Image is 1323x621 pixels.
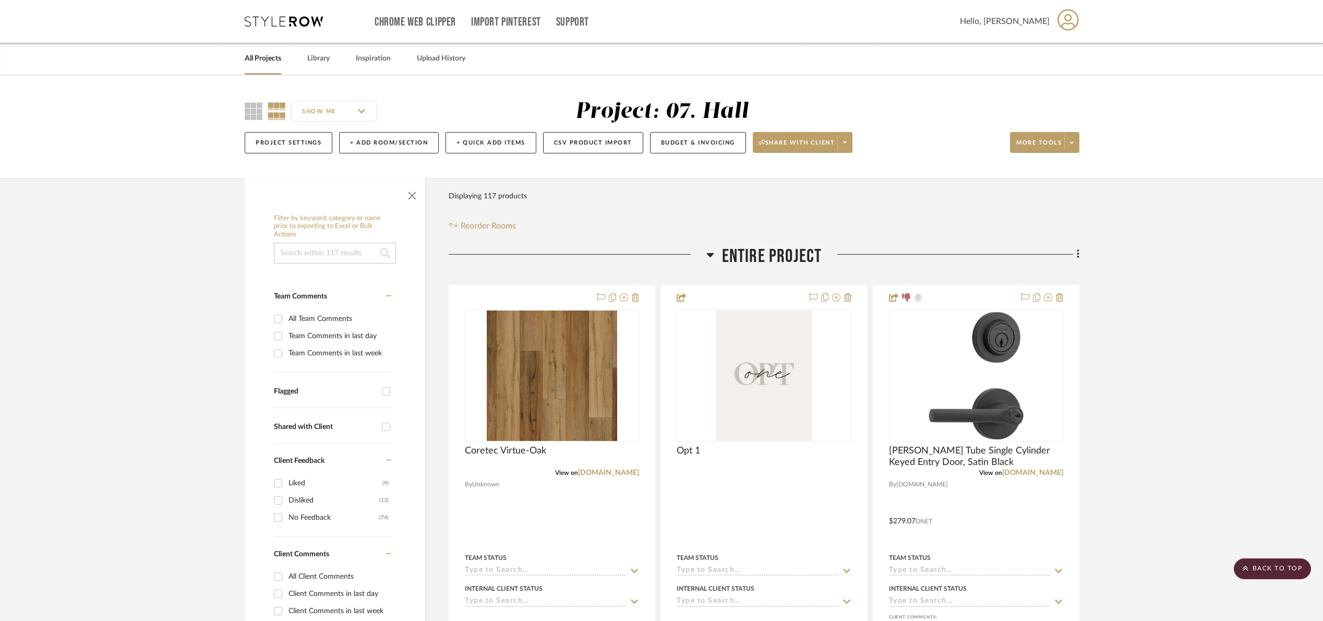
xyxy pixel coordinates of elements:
[245,132,332,153] button: Project Settings
[379,509,389,526] div: (74)
[288,568,389,585] div: All Client Comments
[288,475,382,492] div: Liked
[465,584,543,593] div: Internal Client Status
[889,584,967,593] div: Internal Client Status
[274,387,377,396] div: Flagged
[465,566,627,576] input: Type to Search…
[465,597,627,607] input: Type to Search…
[471,18,541,27] a: Import Pinterest
[889,553,931,563] div: Team Status
[1016,139,1062,154] span: More tools
[555,470,578,476] span: View on
[896,480,948,489] span: [DOMAIN_NAME]
[288,492,379,509] div: Disliked
[245,52,281,66] a: All Projects
[274,214,396,239] h6: Filter by keyword, category or name prior to exporting to Excel or Bulk Actions
[578,469,639,476] a: [DOMAIN_NAME]
[274,423,377,432] div: Shared with Client
[307,52,330,66] a: Library
[288,509,379,526] div: No Feedback
[472,480,499,489] span: Unknown
[288,603,389,619] div: Client Comments in last week
[465,480,472,489] span: By
[288,586,389,602] div: Client Comments in last day
[446,132,536,153] button: + Quick Add Items
[461,220,516,232] span: Reorder Rooms
[889,566,1051,576] input: Type to Search…
[650,132,746,153] button: Budget & Invoicing
[677,566,838,576] input: Type to Search…
[379,492,389,509] div: (13)
[288,345,389,362] div: Team Comments in last week
[759,139,835,154] span: Share with client
[487,310,617,441] img: Coretec Virtue-Oak
[288,328,389,344] div: Team Comments in last day
[556,18,589,27] a: Support
[677,445,700,457] span: Opt 1
[889,480,896,489] span: By
[274,551,329,558] span: Client Comments
[274,457,324,464] span: Client Feedback
[677,553,718,563] div: Team Status
[979,470,1002,476] span: View on
[274,293,327,300] span: Team Comments
[911,310,1041,441] img: Baldwin Tube Single Cylinder Keyed Entry Door, Satin Black
[575,101,748,123] div: Project: 07. Hall
[465,445,546,457] span: Coretec Virtue-Oak
[382,475,389,492] div: (9)
[356,52,391,66] a: Inspiration
[402,183,423,204] button: Close
[417,52,465,66] a: Upload History
[960,15,1050,28] span: Hello, [PERSON_NAME]
[274,243,396,264] input: Search within 117 results
[1002,469,1063,476] a: [DOMAIN_NAME]
[677,584,754,593] div: Internal Client Status
[449,186,527,207] div: Displaying 117 products
[677,597,838,607] input: Type to Search…
[339,132,439,153] button: + Add Room/Section
[375,18,456,27] a: Chrome Web Clipper
[465,553,507,563] div: Team Status
[722,245,822,268] span: Entire Project
[716,310,811,441] img: Opt 1
[449,220,516,232] button: Reorder Rooms
[288,310,389,327] div: All Team Comments
[1234,558,1311,579] scroll-to-top-button: BACK TO TOP
[1010,132,1079,153] button: More tools
[543,132,643,153] button: CSV Product Import
[753,132,853,153] button: Share with client
[889,597,1051,607] input: Type to Search…
[889,445,1063,468] span: [PERSON_NAME] Tube Single Cylinder Keyed Entry Door, Satin Black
